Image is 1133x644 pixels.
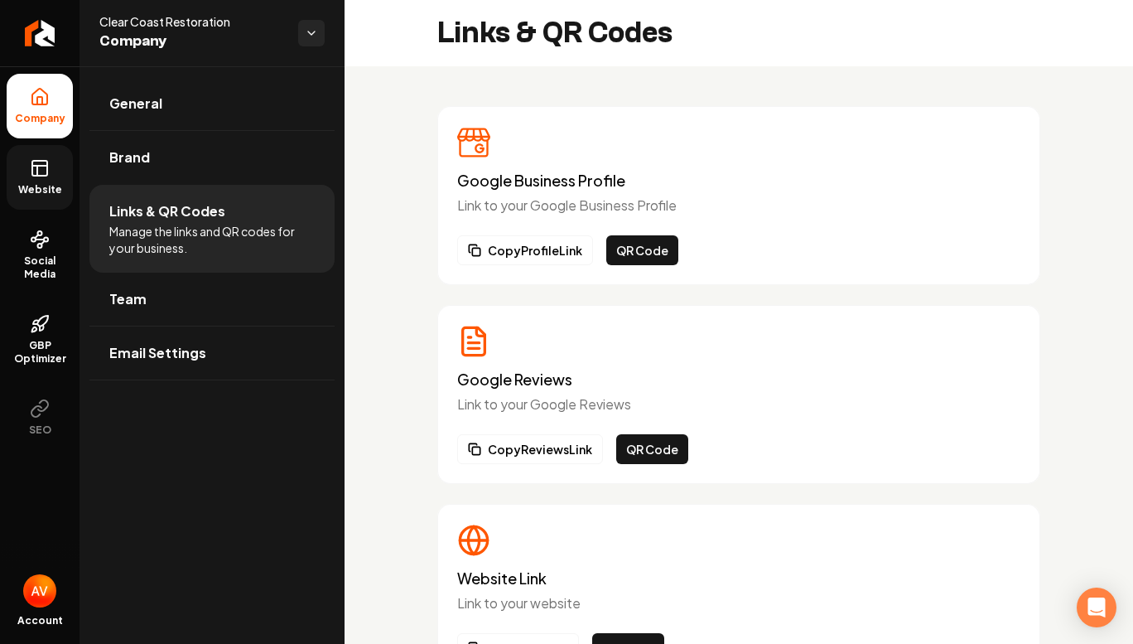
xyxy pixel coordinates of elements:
a: Social Media [7,216,73,294]
span: Manage the links and QR codes for your business. [109,223,315,256]
img: Ana Villa [23,574,56,608]
span: Links & QR Codes [109,201,225,221]
a: Email Settings [89,327,335,380]
button: QR Code [606,235,678,265]
span: Website [12,183,69,196]
span: Team [109,289,147,309]
h3: Website Link [457,570,1020,587]
span: Social Media [7,254,73,281]
span: Email Settings [109,343,206,363]
a: GBP Optimizer [7,301,73,379]
p: Link to your Google Reviews [457,395,1020,414]
img: Rebolt Logo [25,20,55,46]
p: Link to your website [457,593,1020,613]
button: Open user button [23,574,56,608]
h3: Google Reviews [457,371,1020,388]
span: Clear Coast Restoration [99,13,285,30]
span: Account [17,614,63,627]
span: Brand [109,148,150,167]
span: General [109,94,162,114]
p: Link to your Google Business Profile [457,196,1020,215]
button: CopyProfileLink [457,235,593,265]
h2: Links & QR Codes [437,17,673,50]
span: GBP Optimizer [7,339,73,366]
span: Company [8,112,72,125]
button: SEO [7,385,73,450]
button: CopyReviewsLink [457,434,603,464]
a: Team [89,273,335,326]
a: Brand [89,131,335,184]
button: QR Code [616,434,688,464]
a: General [89,77,335,130]
span: Company [99,30,285,53]
span: SEO [22,424,58,437]
a: Website [7,145,73,210]
div: Open Intercom Messenger [1077,588,1116,627]
h3: Google Business Profile [457,172,1020,189]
